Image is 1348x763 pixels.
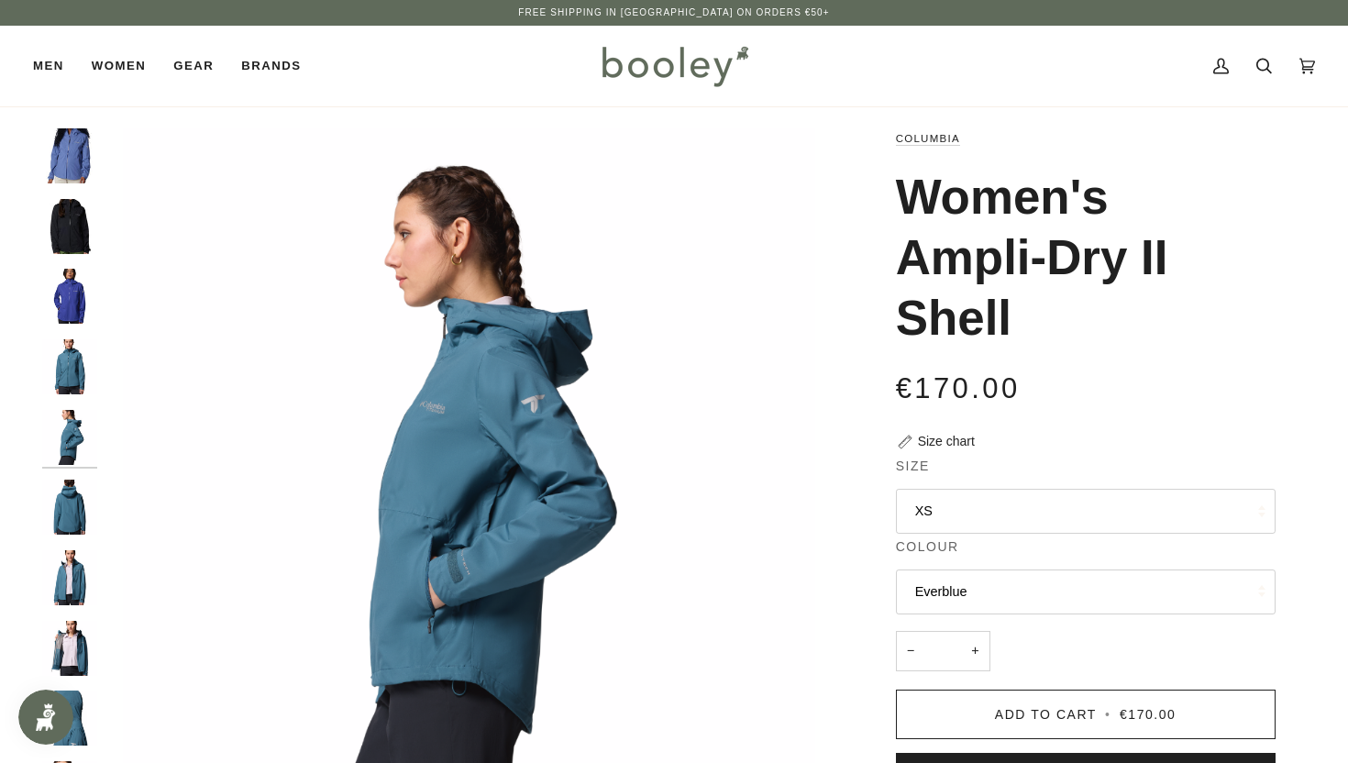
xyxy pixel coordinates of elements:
input: Quantity [896,631,990,672]
span: Women [92,57,146,75]
button: Add to Cart • €170.00 [896,690,1276,739]
img: Booley [594,39,755,93]
div: Size chart [918,432,975,451]
img: Columbia Women's Ampli-Dry II Shell Everblue - Booley Galway [42,339,97,394]
span: Add to Cart [995,707,1097,722]
img: Columbia Women's Ampli-Dry II Shell Everblue - Booley Galway [42,410,97,465]
span: • [1101,707,1114,722]
span: Gear [173,57,214,75]
span: Size [896,457,930,476]
h1: Women's Ampli-Dry II Shell [896,167,1262,348]
span: €170.00 [896,372,1021,404]
img: Columbia Women's Ampli-Dry II Shell Eve - Booley Galway [42,128,97,183]
span: €170.00 [1120,707,1176,722]
a: Columbia [896,133,960,144]
button: − [896,631,925,672]
span: Brands [241,57,301,75]
img: Columbia Women's Ampli-Dry II Shell Everblue - Booley Galway [42,621,97,676]
a: Women [78,26,160,106]
p: Free Shipping in [GEOGRAPHIC_DATA] on Orders €50+ [518,6,829,20]
span: Colour [896,537,959,557]
img: Columbia Women's Ampli-Dry II Shell Everblue - Booley Galway [42,550,97,605]
img: Columbia Women's Ampli-Dry II Shell Black - Booley Galway [42,199,97,254]
button: + [960,631,989,672]
iframe: Button to open loyalty program pop-up [18,690,73,745]
img: Columbia Women's Ampli-Dry II Shell Clematis Blue - Booley Galway [42,269,97,324]
span: Men [33,57,64,75]
button: XS [896,489,1276,534]
img: Columbia Women's Ampli-Dry II Shell Everblue - Booley Galway [42,480,97,535]
a: Gear [160,26,227,106]
a: Men [33,26,78,106]
button: Everblue [896,569,1276,614]
a: Brands [227,26,315,106]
